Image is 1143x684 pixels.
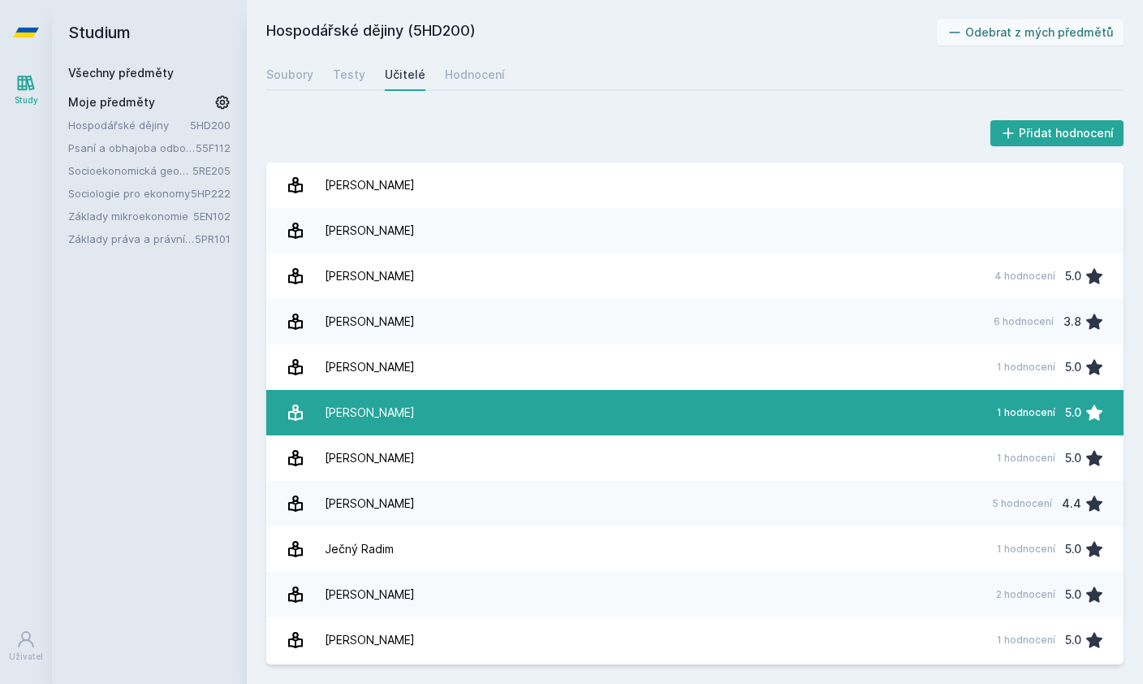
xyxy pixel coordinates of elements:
div: 6 hodnocení [994,315,1054,328]
div: [PERSON_NAME] [325,305,415,338]
a: Základy mikroekonomie [68,208,193,224]
a: 5HD200 [190,119,231,132]
a: [PERSON_NAME] 5 hodnocení 4.4 [266,481,1124,526]
a: Hodnocení [445,58,505,91]
div: 1 hodnocení [997,543,1055,556]
div: 5.0 [1065,442,1081,474]
div: Ječný Radim [325,533,394,565]
a: [PERSON_NAME] 1 hodnocení 5.0 [266,435,1124,481]
div: 1 hodnocení [997,634,1055,647]
a: [PERSON_NAME] [266,162,1124,208]
div: 5 hodnocení [992,497,1052,510]
div: [PERSON_NAME] [325,442,415,474]
div: Testy [333,67,365,83]
div: 1 hodnocení [997,361,1055,374]
div: 1 hodnocení [997,452,1055,465]
a: Hospodářské dějiny [68,117,190,133]
a: [PERSON_NAME] 1 hodnocení 5.0 [266,344,1124,390]
div: [PERSON_NAME] [325,487,415,520]
h2: Hospodářské dějiny (5HD200) [266,19,937,45]
div: 4 hodnocení [994,270,1055,283]
a: 5HP222 [191,187,231,200]
div: [PERSON_NAME] [325,351,415,383]
a: [PERSON_NAME] 1 hodnocení 5.0 [266,390,1124,435]
a: Socioekonomická geografie [68,162,192,179]
a: [PERSON_NAME] 6 hodnocení 3.8 [266,299,1124,344]
a: Všechny předměty [68,66,174,80]
a: 5RE205 [192,164,231,177]
div: Uživatel [9,651,43,663]
div: 3.8 [1063,305,1081,338]
div: 5.0 [1065,624,1081,656]
a: [PERSON_NAME] 2 hodnocení 5.0 [266,572,1124,617]
div: 1 hodnocení [997,406,1055,419]
a: [PERSON_NAME] 4 hodnocení 5.0 [266,253,1124,299]
a: [PERSON_NAME] [266,208,1124,253]
a: Sociologie pro ekonomy [68,185,191,201]
div: 5.0 [1065,533,1081,565]
a: 5PR101 [195,232,231,245]
a: Uživatel [3,621,49,671]
div: 2 hodnocení [996,588,1055,601]
a: Učitelé [385,58,425,91]
a: Psaní a obhajoba odborné práce [68,140,196,156]
div: 4.4 [1062,487,1081,520]
div: 5.0 [1065,260,1081,292]
button: Přidat hodnocení [990,120,1124,146]
div: [PERSON_NAME] [325,624,415,656]
a: Soubory [266,58,313,91]
a: 5EN102 [193,210,231,223]
div: [PERSON_NAME] [325,396,415,429]
div: [PERSON_NAME] [325,260,415,292]
span: Moje předměty [68,94,155,110]
div: 5.0 [1065,351,1081,383]
a: [PERSON_NAME] 1 hodnocení 5.0 [266,617,1124,663]
div: Hodnocení [445,67,505,83]
a: Ječný Radim 1 hodnocení 5.0 [266,526,1124,572]
div: [PERSON_NAME] [325,214,415,247]
a: Testy [333,58,365,91]
a: Základy práva a právní nauky [68,231,195,247]
button: Odebrat z mých předmětů [937,19,1124,45]
div: Učitelé [385,67,425,83]
div: 5.0 [1065,578,1081,611]
div: [PERSON_NAME] [325,169,415,201]
div: 5.0 [1065,396,1081,429]
div: Soubory [266,67,313,83]
a: 55F112 [196,141,231,154]
div: [PERSON_NAME] [325,578,415,611]
a: Study [3,65,49,115]
div: Study [15,94,38,106]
